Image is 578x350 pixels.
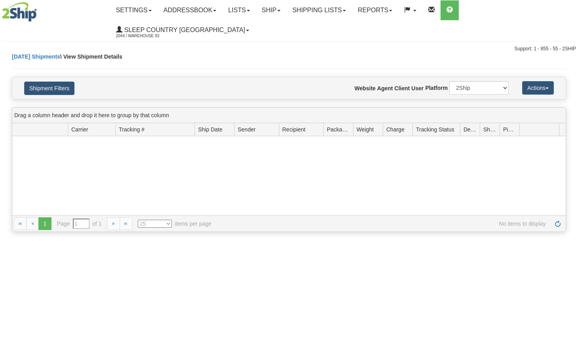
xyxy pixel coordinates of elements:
[2,46,576,52] div: Support: 1 - 855 - 55 - 2SHIP
[327,126,350,133] span: Packages
[411,84,423,92] label: User
[122,27,245,33] span: Sleep Country [GEOGRAPHIC_DATA]
[12,108,566,123] div: grid grouping header
[223,220,546,228] span: No items to display
[395,84,410,92] label: Client
[377,84,393,92] label: Agent
[38,217,51,230] span: 1
[138,220,212,228] span: items per page
[57,219,102,229] span: Page of 1
[71,126,88,133] span: Carrier
[158,0,223,20] a: Addressbook
[116,32,175,40] span: 2044 / Warehouse 93
[256,0,286,20] a: Ship
[503,126,516,133] span: Pickup Status
[24,82,74,95] button: Shipment Filters
[286,0,352,20] a: Shipping lists
[12,53,60,60] a: [DATE] Shipments
[222,0,256,20] a: Lists
[464,126,477,133] span: Delivery Status
[355,84,376,92] label: Website
[425,84,448,92] label: Platform
[110,0,158,20] a: Settings
[416,126,454,133] span: Tracking Status
[2,2,37,22] img: logo2044.jpg
[60,53,122,60] span: \ View Shipment Details
[522,81,554,95] button: Actions
[198,126,222,133] span: Ship Date
[110,20,255,40] a: Sleep Country [GEOGRAPHIC_DATA] 2044 / Warehouse 93
[282,126,305,133] span: Recipient
[119,126,145,133] span: Tracking #
[551,217,564,230] a: Refresh
[357,126,374,133] span: Weight
[483,126,496,133] span: Shipment Issues
[238,126,256,133] span: Sender
[386,126,404,133] span: Charge
[352,0,398,20] a: Reports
